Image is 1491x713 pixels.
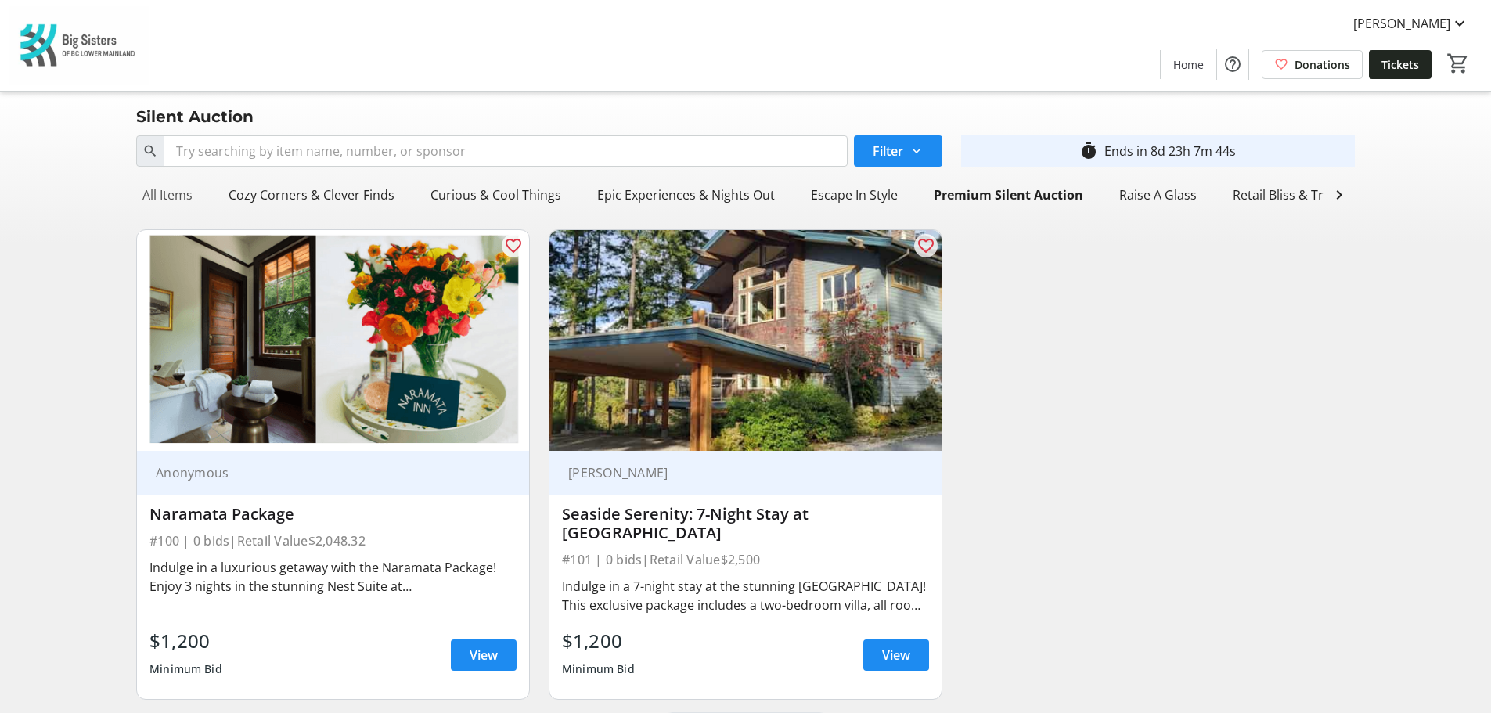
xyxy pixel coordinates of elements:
[1113,179,1203,211] div: Raise A Glass
[137,230,529,451] img: Naramata Package
[562,505,929,542] div: Seaside Serenity: 7-Night Stay at [GEOGRAPHIC_DATA]
[1262,50,1363,79] a: Donations
[805,179,904,211] div: Escape In Style
[854,135,942,167] button: Filter
[873,142,903,160] span: Filter
[149,465,498,481] div: Anonymous
[1295,56,1350,73] span: Donations
[549,230,942,451] img: Seaside Serenity: 7-Night Stay at Painted Boat Resort
[562,577,929,614] div: Indulge in a 7-night stay at the stunning [GEOGRAPHIC_DATA]! This exclusive package includes a tw...
[9,6,149,85] img: Big Sisters of BC Lower Mainland's Logo
[127,104,263,129] div: Silent Auction
[562,655,635,683] div: Minimum Bid
[424,179,567,211] div: Curious & Cool Things
[451,639,517,671] a: View
[149,558,517,596] div: Indulge in a luxurious getaway with the Naramata Package! Enjoy 3 nights in the stunning Nest Sui...
[1226,179,1399,211] div: Retail Bliss & Trendy Treats
[1173,56,1204,73] span: Home
[136,179,199,211] div: All Items
[222,179,401,211] div: Cozy Corners & Clever Finds
[591,179,781,211] div: Epic Experiences & Nights Out
[149,505,517,524] div: Naramata Package
[562,627,635,655] div: $1,200
[1341,11,1482,36] button: [PERSON_NAME]
[863,639,929,671] a: View
[1444,49,1472,77] button: Cart
[149,655,222,683] div: Minimum Bid
[1369,50,1432,79] a: Tickets
[164,135,848,167] input: Try searching by item name, number, or sponsor
[1353,14,1450,33] span: [PERSON_NAME]
[1079,142,1098,160] mat-icon: timer_outline
[927,179,1089,211] div: Premium Silent Auction
[1217,49,1248,80] button: Help
[149,627,222,655] div: $1,200
[562,549,929,571] div: #101 | 0 bids | Retail Value $2,500
[1104,142,1236,160] div: Ends in 8d 23h 7m 44s
[917,236,935,255] mat-icon: favorite_outline
[504,236,523,255] mat-icon: favorite_outline
[882,646,910,664] span: View
[470,646,498,664] span: View
[149,530,517,552] div: #100 | 0 bids | Retail Value $2,048.32
[1381,56,1419,73] span: Tickets
[1161,50,1216,79] a: Home
[562,465,910,481] div: [PERSON_NAME]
